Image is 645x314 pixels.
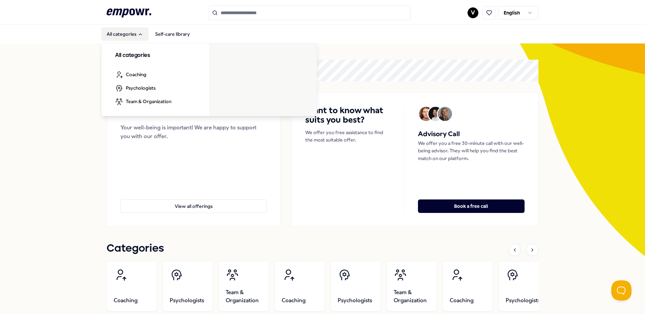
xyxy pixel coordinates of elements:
span: Psychologists [338,296,372,305]
iframe: Help Scout Beacon - Open [611,280,632,301]
button: View all offerings [120,199,267,213]
a: Psychologists [163,261,213,312]
img: Avatar [428,107,443,121]
span: Psychologists [170,296,204,305]
h4: Want to know what suits you best? [305,106,391,125]
span: Coaching [126,71,146,78]
a: Psychologists [110,82,161,95]
span: Psychologists [506,296,540,305]
div: All categories [102,43,317,117]
span: Team & Organization [126,98,171,105]
span: Team & Organization [226,288,262,305]
span: Coaching [450,296,474,305]
a: Psychologists [331,261,381,312]
a: Self-care library [150,27,195,41]
div: Your well-being is important! We are happy to support you with our offer. [120,123,267,140]
nav: Main [101,27,195,41]
a: Coaching [107,261,157,312]
a: Team & Organization [219,261,269,312]
a: Coaching [443,261,493,312]
button: V [468,7,478,18]
button: Book a free call [418,199,525,213]
button: All categories [101,27,148,41]
span: Coaching [114,296,138,305]
p: We offer you a free 30-minute call with our well-being advisor. They will help you find the best ... [418,139,525,162]
a: View all offerings [120,189,267,213]
img: Avatar [438,107,452,121]
input: Search for products, categories or subcategories [208,5,411,20]
span: Psychologists [126,84,156,92]
a: Team & Organization [387,261,437,312]
a: Psychologists [499,261,549,312]
h1: Categories [107,240,164,257]
h3: All categories [115,51,196,60]
span: Coaching [282,296,306,305]
a: Coaching [275,261,325,312]
span: Team & Organization [394,288,430,305]
p: We offer you free assistance to find the most suitable offer. [305,129,391,144]
h5: Advisory Call [418,129,525,139]
a: Coaching [110,68,152,82]
img: Avatar [419,107,433,121]
a: Team & Organization [110,95,177,108]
